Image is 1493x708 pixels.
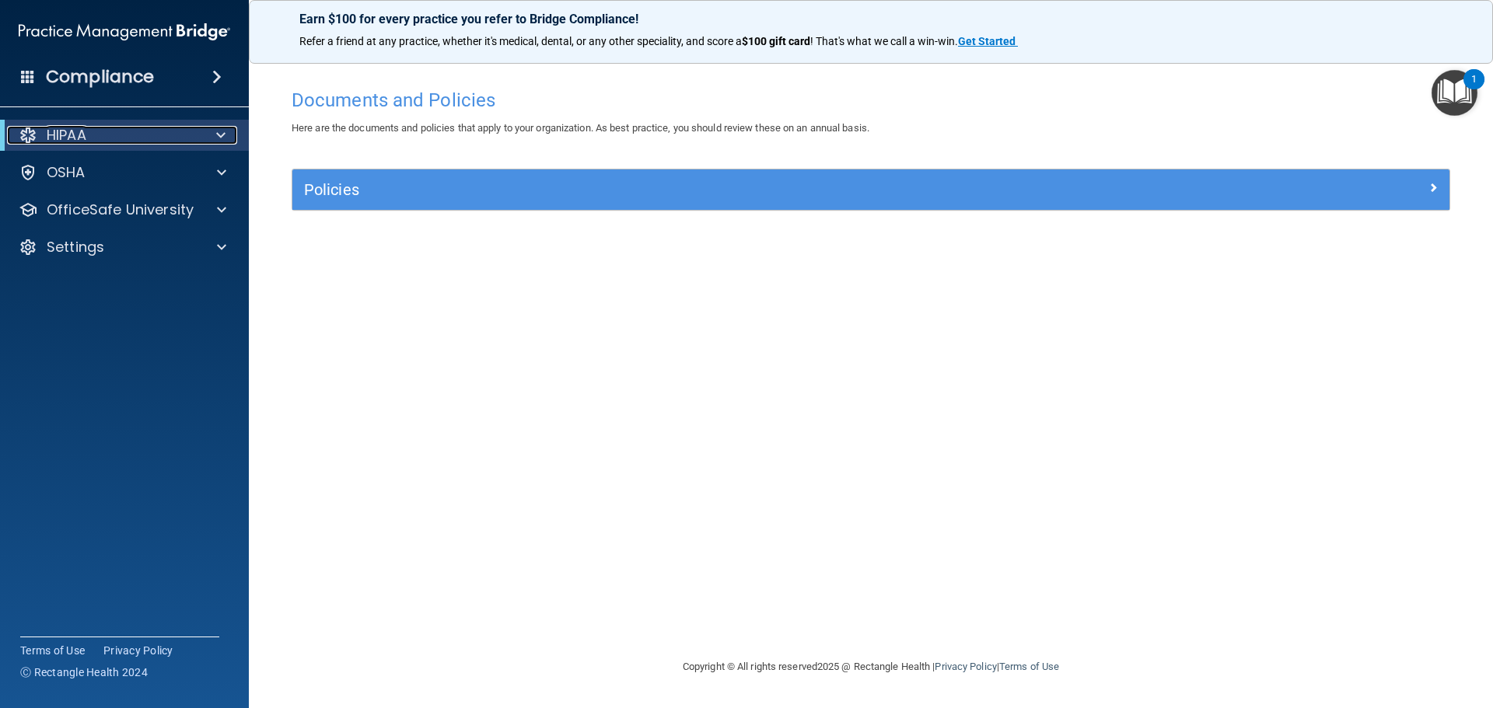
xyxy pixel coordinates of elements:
div: Copyright © All rights reserved 2025 @ Rectangle Health | | [587,642,1155,692]
a: Terms of Use [20,643,85,658]
strong: $100 gift card [742,35,810,47]
a: OSHA [19,163,226,182]
h4: Documents and Policies [292,90,1450,110]
div: 1 [1471,79,1477,99]
a: Terms of Use [999,661,1059,672]
h5: Policies [304,181,1149,198]
button: Open Resource Center, 1 new notification [1432,70,1477,116]
a: Policies [304,177,1438,202]
a: Settings [19,238,226,256]
a: HIPAA [19,126,226,145]
p: OSHA [47,163,86,182]
p: OfficeSafe University [47,201,194,219]
img: PMB logo [19,16,230,47]
span: Refer a friend at any practice, whether it's medical, dental, or any other speciality, and score a [299,35,742,47]
a: Privacy Policy [935,661,996,672]
span: Ⓒ Rectangle Health 2024 [20,664,148,680]
p: HIPAA [47,126,86,145]
p: Earn $100 for every practice you refer to Bridge Compliance! [299,12,1442,26]
a: Get Started [958,35,1018,47]
span: Here are the documents and policies that apply to your organization. As best practice, you should... [292,122,869,134]
a: Privacy Policy [103,643,173,658]
h4: Compliance [46,66,154,88]
span: ! That's what we call a win-win. [810,35,958,47]
a: OfficeSafe University [19,201,226,219]
p: Settings [47,238,104,256]
strong: Get Started [958,35,1016,47]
